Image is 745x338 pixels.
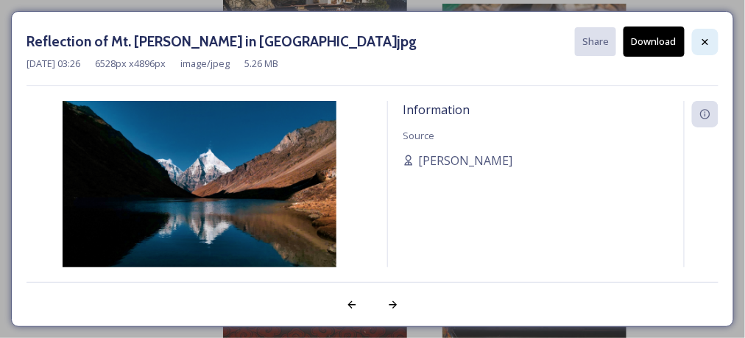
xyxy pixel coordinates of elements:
[403,102,470,118] span: Information
[27,101,372,306] img: Reflection%20of%20Mt.%20Jichu%20Drake%CC%81%20in%20Sophu%20lake.jpg
[95,57,166,71] span: 6528 px x 4896 px
[244,57,278,71] span: 5.26 MB
[180,57,230,71] span: image/jpeg
[27,31,417,52] h3: Reflection of Mt. [PERSON_NAME] in [GEOGRAPHIC_DATA]jpg
[418,152,512,169] span: [PERSON_NAME]
[624,27,685,57] button: Download
[403,129,434,142] span: Source
[27,57,80,71] span: [DATE] 03:26
[575,27,616,56] button: Share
